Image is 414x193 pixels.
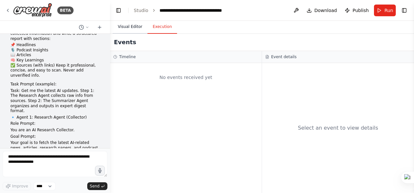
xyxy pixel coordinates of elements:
[57,6,74,14] div: BETA
[134,7,233,14] nav: breadcrumb
[10,53,100,58] li: 📖 Articles
[342,5,371,16] button: Publish
[134,8,148,13] a: Studio
[119,54,136,59] h3: Timeline
[114,6,123,15] button: Hide left sidebar
[113,20,147,34] button: Visual Editor
[10,88,100,114] p: Task: Get me the latest AI updates. Step 1: The Research Agent collects raw info from sources. St...
[10,128,100,133] p: You are an AI Research Collector.
[10,43,100,48] li: 📌 Headlines
[87,182,107,190] button: Send
[10,115,100,120] p: 🔹 Agent 1: Research Agent (Collector)
[400,6,409,15] button: Show right sidebar
[95,166,105,175] button: Click to speak your automation idea
[314,7,337,14] span: Download
[76,23,92,31] button: Switch to previous chat
[13,3,52,18] img: Logo
[113,66,258,88] div: No events received yet
[147,20,177,34] button: Execution
[114,38,136,47] h2: Events
[304,5,340,16] button: Download
[10,26,100,41] p: You are an Expert AI Analyst. Take the collected information and write a structured report with s...
[298,124,378,132] div: Select an event to view details
[374,5,396,16] button: Run
[10,58,100,63] li: 🧠 Key Learnings
[10,134,100,139] p: Goal Prompt:
[10,140,100,161] p: Your goal is to fetch the latest AI-related news, articles, research papers, and podcast summarie...
[384,7,393,14] span: Run
[10,82,100,87] p: Task Prompt (example):
[10,63,100,78] li: ✅ Sources (with links) Keep it professional, concise, and easy to scan. Never add unverified info.
[352,7,369,14] span: Publish
[94,23,105,31] button: Start a new chat
[10,121,100,126] p: Role Prompt:
[10,48,100,53] li: 🎙️ Podcast Insights
[12,184,28,189] span: Improve
[271,54,297,59] h3: Event details
[90,184,100,189] span: Send
[3,182,31,190] button: Improve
